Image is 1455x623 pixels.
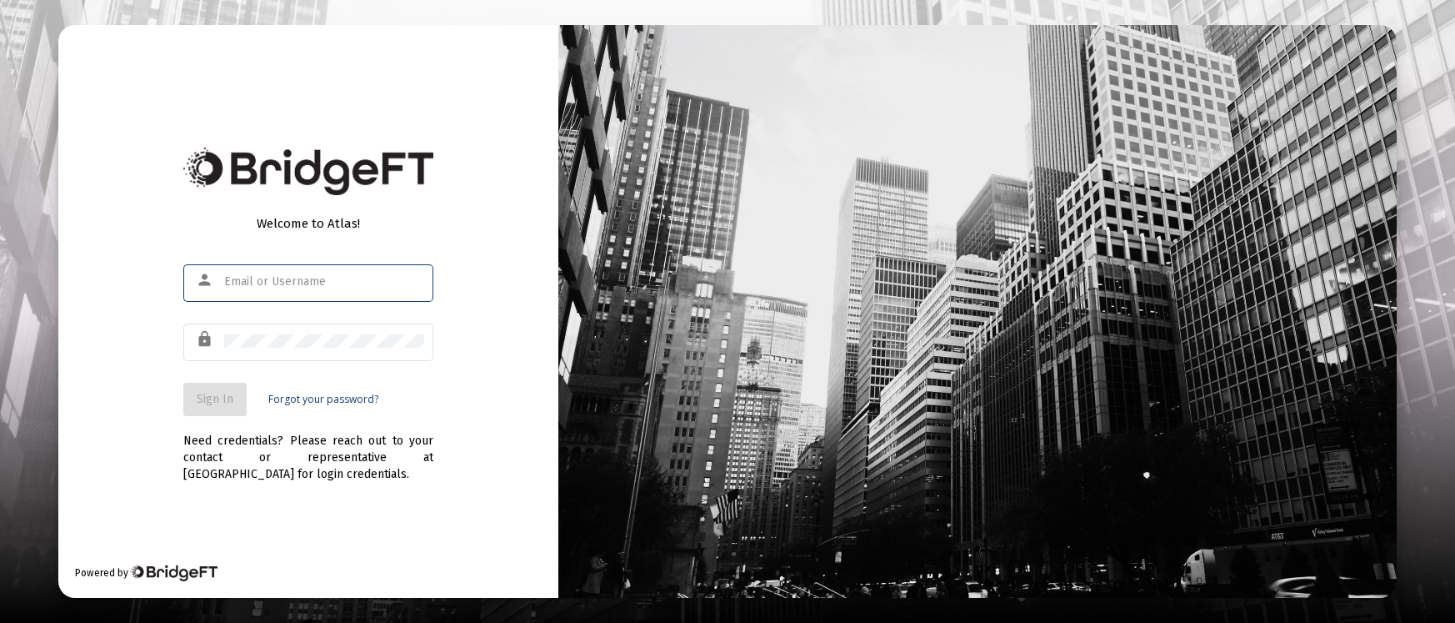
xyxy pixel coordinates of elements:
mat-icon: lock [196,329,216,349]
img: Bridge Financial Technology Logo [130,565,217,581]
mat-icon: person [196,270,216,290]
div: Need credentials? Please reach out to your contact or representative at [GEOGRAPHIC_DATA] for log... [183,416,433,483]
span: Sign In [197,392,233,406]
button: Sign In [183,383,247,416]
input: Email or Username [224,275,424,289]
a: Forgot your password? [268,391,378,408]
img: Bridge Financial Technology Logo [183,148,433,195]
div: Powered by [75,565,217,581]
div: Welcome to Atlas! [183,215,433,232]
